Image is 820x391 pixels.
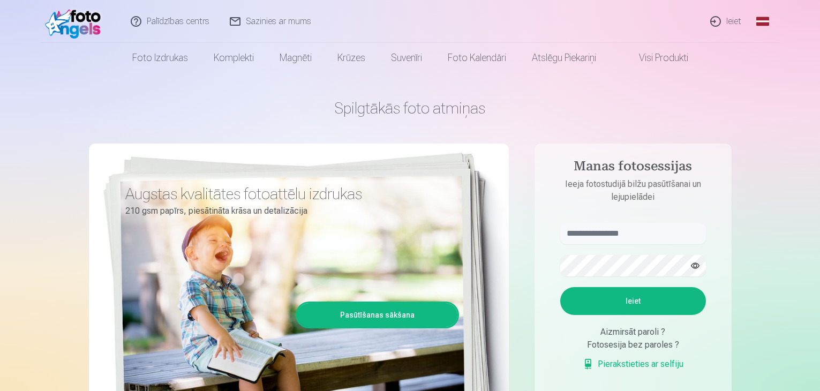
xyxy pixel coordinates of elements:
[550,178,717,204] p: Ieeja fotostudijā bilžu pasūtīšanai un lejupielādei
[560,287,706,315] button: Ieiet
[267,43,325,73] a: Magnēti
[519,43,609,73] a: Atslēgu piekariņi
[89,99,732,118] h1: Spilgtākās foto atmiņas
[125,204,451,219] p: 210 gsm papīrs, piesātināta krāsa un detalizācija
[297,303,457,327] a: Pasūtīšanas sākšana
[609,43,701,73] a: Visi produkti
[325,43,378,73] a: Krūzes
[378,43,435,73] a: Suvenīri
[201,43,267,73] a: Komplekti
[125,184,451,204] h3: Augstas kvalitātes fotoattēlu izdrukas
[45,4,107,39] img: /fa1
[435,43,519,73] a: Foto kalendāri
[560,339,706,351] div: Fotosesija bez paroles ?
[583,358,683,371] a: Pierakstieties ar selfiju
[560,326,706,339] div: Aizmirsāt paroli ?
[550,159,717,178] h4: Manas fotosessijas
[119,43,201,73] a: Foto izdrukas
